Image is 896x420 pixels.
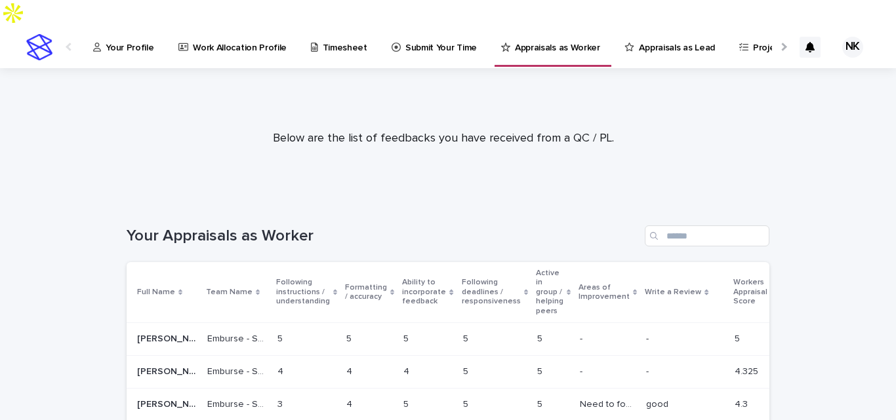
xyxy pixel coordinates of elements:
a: Projects [738,26,794,67]
p: Following instructions / understanding [276,275,330,309]
p: Following deadlines / responsiveness [462,275,521,309]
p: Emburse - SF Optimisation [207,331,270,345]
p: 4 [403,364,412,377]
p: 5 [346,331,354,345]
a: Appraisals as Lead [623,26,721,67]
p: 4 [346,364,355,377]
p: 5 [537,396,545,410]
p: Formatting / accuracy [345,280,387,305]
p: - [646,364,651,377]
p: 5 [537,331,545,345]
p: 5 [277,331,285,345]
p: Emburse - SF Optimisation [207,396,270,410]
p: 5 [463,364,471,377]
p: 5 [403,331,411,345]
p: Workers Appraisal Score [733,275,767,309]
p: Need to focus thoroughly on the instructions [580,396,638,410]
p: Write a Review [645,285,701,299]
a: Your Profile [92,26,160,67]
a: Work Allocation Profile [177,26,293,67]
p: 5 [537,364,545,377]
p: 4.325 [735,364,761,377]
p: 5 [735,331,743,345]
p: Projects [753,26,788,54]
p: Work Allocation Profile [193,26,287,54]
p: 3 [277,396,285,410]
p: Nabeeha Khattak [137,364,199,377]
p: Your Profile [106,26,153,54]
p: Nabeeha Khattak [137,331,199,345]
p: Below are the list of feedbacks you have received from a QC / PL. [181,132,706,146]
p: 5 [463,331,471,345]
p: Active in group / helping peers [536,266,563,318]
p: Nabeeha Khattak [137,396,199,410]
p: Appraisals as Worker [515,26,600,54]
p: Submit Your Time [405,26,477,54]
a: Timesheet [310,26,373,67]
p: Full Name [137,285,175,299]
p: Emburse - SF Optimisation [207,364,270,377]
p: - [646,331,651,345]
input: Search [645,225,769,246]
p: Timesheet [323,26,367,54]
p: Team Name [206,285,253,299]
p: Ability to incorporate feedback [402,275,446,309]
a: Appraisals as Worker [500,26,606,65]
div: NK [842,37,863,58]
p: - [580,364,585,377]
p: 4 [346,396,355,410]
p: 4 [277,364,286,377]
img: stacker-logo-s-only.png [26,34,52,60]
a: Submit Your Time [390,26,483,67]
p: good [646,396,671,410]
p: 5 [403,396,411,410]
p: Appraisals as Lead [639,26,714,54]
p: - [580,331,585,345]
tr: [PERSON_NAME][PERSON_NAME] Emburse - SF OptimisationEmburse - SF Optimisation 44 44 44 55 55 -- -... [127,355,845,388]
h1: Your Appraisals as Worker [127,227,640,246]
p: Areas of Improvement [579,280,630,305]
p: 4.3 [735,396,750,410]
p: 5 [463,396,471,410]
tr: [PERSON_NAME][PERSON_NAME] Emburse - SF OptimisationEmburse - SF Optimisation 55 55 55 55 55 -- -... [127,322,845,355]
